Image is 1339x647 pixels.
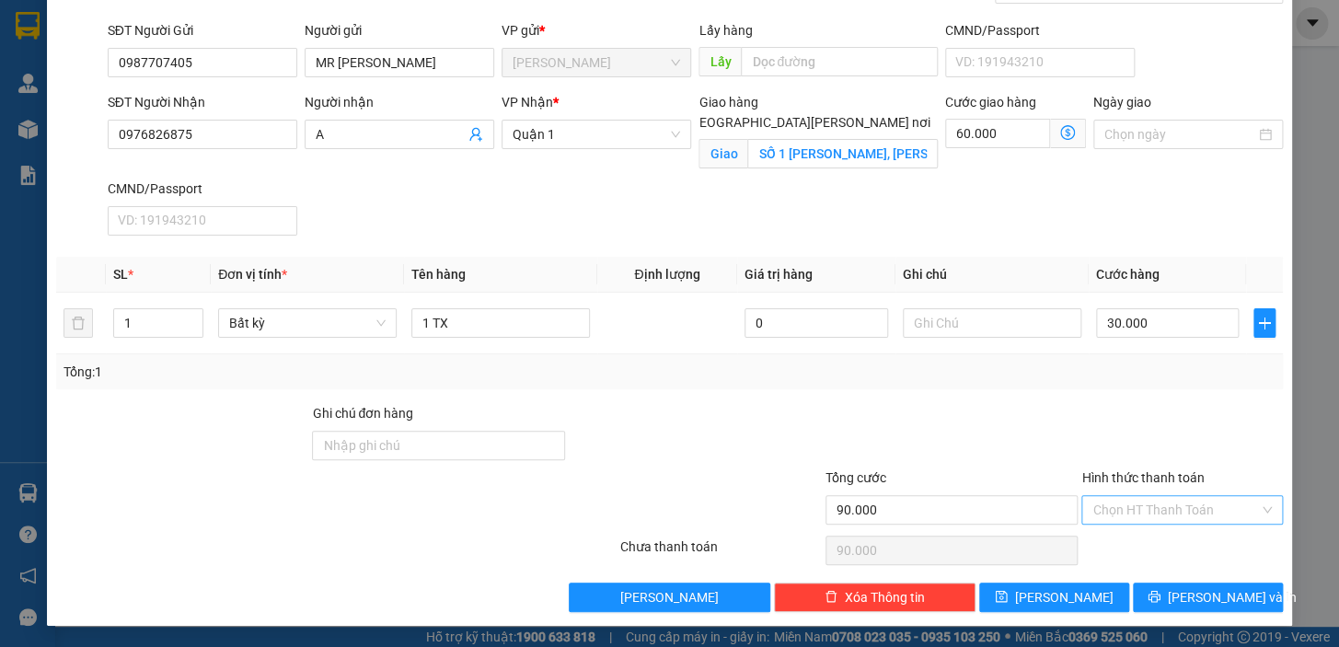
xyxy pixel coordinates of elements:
[1148,590,1160,605] span: printer
[502,20,691,40] div: VP gửi
[741,47,938,76] input: Dọc đường
[218,267,287,282] span: Đơn vị tính
[312,406,413,421] label: Ghi chú đơn hàng
[945,20,1135,40] div: CMND/Passport
[825,590,837,605] span: delete
[903,308,1081,338] input: Ghi Chú
[200,23,244,67] img: logo.jpg
[155,87,253,110] li: (c) 2017
[63,308,93,338] button: delete
[745,308,888,338] input: 0
[1096,267,1160,282] span: Cước hàng
[634,267,699,282] span: Định lượng
[155,70,253,85] b: [DOMAIN_NAME]
[569,583,770,612] button: [PERSON_NAME]
[411,308,590,338] input: VD: Bàn, Ghế
[513,121,680,148] span: Quận 1
[108,20,297,40] div: SĐT Người Gửi
[745,267,813,282] span: Giá trị hàng
[1133,583,1283,612] button: printer[PERSON_NAME] và In
[1254,316,1275,330] span: plus
[618,537,824,569] div: Chưa thanh toán
[1093,95,1151,110] label: Ngày giao
[895,257,1089,293] th: Ghi chú
[502,95,553,110] span: VP Nhận
[845,587,925,607] span: Xóa Thông tin
[188,325,199,336] span: down
[182,309,202,323] span: Increase Value
[513,49,680,76] span: Ninh Hòa
[305,20,494,40] div: Người gửi
[945,119,1050,148] input: Cước giao hàng
[23,119,104,269] b: [PERSON_NAME] Express
[113,267,128,282] span: SL
[468,127,483,142] span: user-add
[1081,470,1204,485] label: Hình thức thanh toán
[1015,587,1114,607] span: [PERSON_NAME]
[620,587,719,607] span: [PERSON_NAME]
[312,431,565,460] input: Ghi chú đơn hàng
[1104,124,1255,144] input: Ngày giao
[305,92,494,112] div: Người nhận
[747,139,938,168] input: Giao tận nơi
[188,312,199,323] span: up
[411,267,466,282] span: Tên hàng
[229,309,386,337] span: Bất kỳ
[945,95,1036,110] label: Cước giao hàng
[108,92,297,112] div: SĐT Người Nhận
[698,139,747,168] span: Giao
[1168,587,1297,607] span: [PERSON_NAME] và In
[995,590,1008,605] span: save
[979,583,1129,612] button: save[PERSON_NAME]
[774,583,975,612] button: deleteXóa Thông tin
[825,470,886,485] span: Tổng cước
[1253,308,1276,338] button: plus
[1060,125,1075,140] span: dollar-circle
[679,112,938,133] span: [GEOGRAPHIC_DATA][PERSON_NAME] nơi
[698,23,752,38] span: Lấy hàng
[182,323,202,337] span: Decrease Value
[108,179,297,199] div: CMND/Passport
[63,362,518,382] div: Tổng: 1
[113,27,182,113] b: Gửi khách hàng
[698,95,757,110] span: Giao hàng
[698,47,741,76] span: Lấy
